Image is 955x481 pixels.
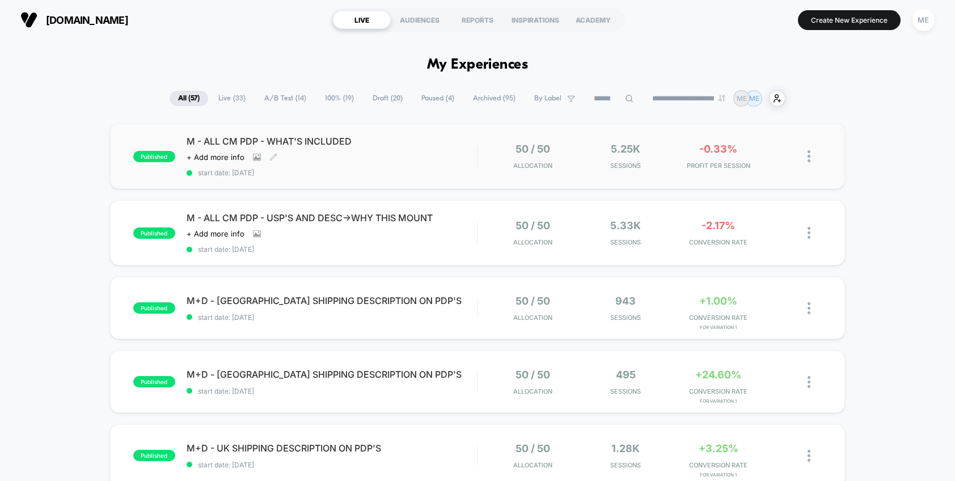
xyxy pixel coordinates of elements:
[133,376,175,387] span: published
[699,143,737,155] span: -0.33%
[564,11,622,29] div: ACADEMY
[808,227,810,239] img: close
[187,461,477,469] span: start date: [DATE]
[615,295,636,307] span: 943
[513,387,552,395] span: Allocation
[749,94,759,103] p: ME
[187,442,477,454] span: M+D - UK SHIPPING DESCRIPTION ON PDP'S
[582,461,669,469] span: Sessions
[133,302,175,314] span: published
[616,369,636,381] span: 495
[391,11,449,29] div: AUDIENCES
[611,143,640,155] span: 5.25k
[133,151,175,162] span: published
[210,91,254,106] span: Live ( 33 )
[133,450,175,461] span: published
[675,238,762,246] span: CONVERSION RATE
[695,369,741,381] span: +24.60%
[413,91,463,106] span: Paused ( 4 )
[675,314,762,322] span: CONVERSION RATE
[808,302,810,314] img: close
[675,162,762,170] span: PROFIT PER SESSION
[611,442,640,454] span: 1.28k
[333,11,391,29] div: LIVE
[256,91,315,106] span: A/B Test ( 14 )
[513,461,552,469] span: Allocation
[909,9,938,32] button: ME
[582,238,669,246] span: Sessions
[675,472,762,478] span: for Variation 1
[515,369,550,381] span: 50 / 50
[582,162,669,170] span: Sessions
[513,238,552,246] span: Allocation
[515,143,550,155] span: 50 / 50
[46,14,128,26] span: [DOMAIN_NAME]
[610,220,641,231] span: 5.33k
[582,387,669,395] span: Sessions
[17,11,132,29] button: [DOMAIN_NAME]
[515,220,550,231] span: 50 / 50
[364,91,411,106] span: Draft ( 20 )
[133,227,175,239] span: published
[427,57,529,73] h1: My Experiences
[675,398,762,404] span: for Variation 1
[912,9,935,31] div: ME
[187,313,477,322] span: start date: [DATE]
[513,162,552,170] span: Allocation
[506,11,564,29] div: INSPIRATIONS
[675,461,762,469] span: CONVERSION RATE
[513,314,552,322] span: Allocation
[719,95,725,102] img: end
[170,91,208,106] span: All ( 57 )
[187,168,477,177] span: start date: [DATE]
[699,295,737,307] span: +1.00%
[675,387,762,395] span: CONVERSION RATE
[702,220,735,231] span: -2.17%
[187,245,477,254] span: start date: [DATE]
[515,442,550,454] span: 50 / 50
[582,314,669,322] span: Sessions
[187,387,477,395] span: start date: [DATE]
[187,369,477,380] span: M+D - [GEOGRAPHIC_DATA] SHIPPING DESCRIPTION ON PDP'S
[187,136,477,147] span: M - ALL CM PDP - WHAT'S INCLUDED
[449,11,506,29] div: REPORTS
[316,91,362,106] span: 100% ( 19 )
[187,229,244,238] span: + Add more info
[699,442,738,454] span: +3.25%
[798,10,901,30] button: Create New Experience
[808,376,810,388] img: close
[187,153,244,162] span: + Add more info
[515,295,550,307] span: 50 / 50
[187,212,477,223] span: M - ALL CM PDP - USP'S AND DESC->WHY THIS MOUNT
[534,94,561,103] span: By Label
[187,295,477,306] span: M+D - [GEOGRAPHIC_DATA] SHIPPING DESCRIPTION ON PDP'S
[808,150,810,162] img: close
[737,94,747,103] p: ME
[20,11,37,28] img: Visually logo
[464,91,524,106] span: Archived ( 95 )
[675,324,762,330] span: for Variation 1
[808,450,810,462] img: close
